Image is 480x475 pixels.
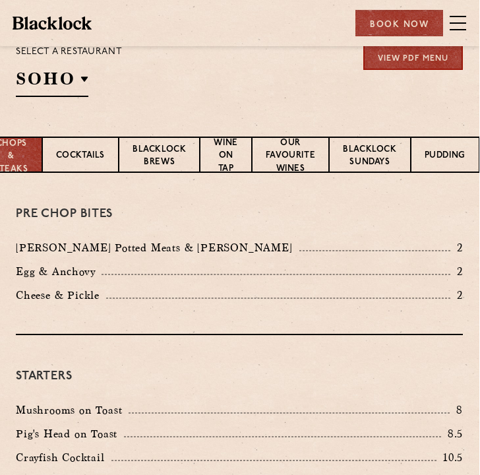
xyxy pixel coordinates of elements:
h3: Pre Chop Bites [16,206,464,223]
p: Mushrooms on Toast [16,404,129,416]
div: Book Now [356,10,444,36]
p: Blacklock Brews [133,143,187,170]
p: Crayfish Cocktail [16,452,112,464]
h2: SOHO [16,67,89,97]
p: 2 [451,239,464,257]
p: Blacklock Sundays [344,143,397,170]
p: [PERSON_NAME] Potted Meats & [PERSON_NAME] [16,242,300,254]
p: Cheese & Pickle [16,290,107,301]
p: Egg & Anchovy [16,266,102,278]
p: 2 [451,263,464,280]
p: 8.5 [442,426,464,443]
h3: Starters [16,368,464,385]
a: View PDF Menu [364,44,464,70]
p: Select a restaurant [16,44,123,61]
p: Our favourite wines [266,137,316,177]
p: Pudding [425,149,466,164]
p: Cocktails [57,149,105,164]
p: Wine on Tap [214,137,238,177]
p: 8 [450,402,464,419]
p: 10.5 [437,449,464,466]
img: BL_Textured_Logo-footer-cropped.svg [13,16,92,30]
p: 2 [451,287,464,304]
p: Pig's Head on Toast [16,428,125,440]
